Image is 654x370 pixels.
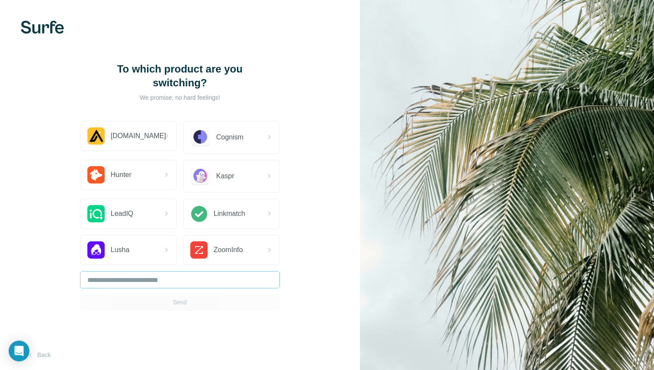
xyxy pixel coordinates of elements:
[87,205,105,222] img: LeadIQ Logo
[111,209,133,219] span: LeadIQ
[214,209,245,219] span: Linkmatch
[216,171,234,181] span: Kaspr
[21,21,64,34] img: Surfe's logo
[216,132,244,142] span: Cognism
[21,347,57,363] button: Back
[93,62,266,90] h1: To which product are you switching?
[93,93,266,102] p: We promise, no hard feelings!
[214,245,243,255] span: ZoomInfo
[9,341,29,361] div: Open Intercom Messenger
[190,127,210,147] img: Cognism Logo
[87,166,105,183] img: Hunter.io Logo
[87,127,105,145] img: Apollo.io Logo
[111,245,130,255] span: Lusha
[111,131,166,141] span: [DOMAIN_NAME]
[190,205,208,222] img: Linkmatch Logo
[190,241,208,259] img: ZoomInfo Logo
[111,170,131,180] span: Hunter
[87,241,105,259] img: Lusha Logo
[190,166,210,186] img: Kaspr Logo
